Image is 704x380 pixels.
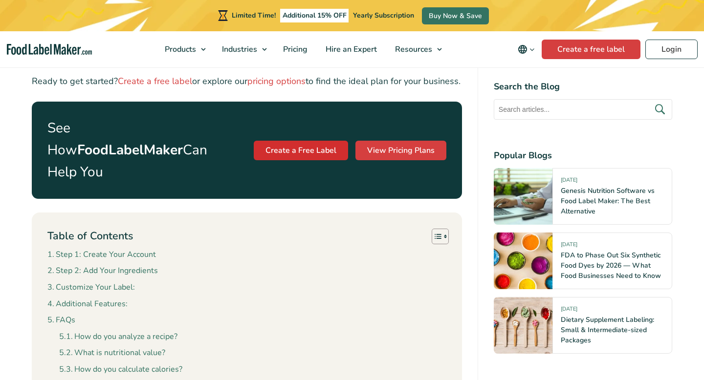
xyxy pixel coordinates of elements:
[47,265,158,277] a: Step 2: Add Your Ingredients
[213,31,272,67] a: Industries
[47,298,128,311] a: Additional Features:
[280,9,349,22] span: Additional 15% OFF
[32,74,462,88] p: Ready to get started? or explore our to find the ideal plan for your business.
[511,40,542,59] button: Change language
[561,251,661,280] a: FDA to Phase Out Six Synthetic Food Dyes by 2026 — What Food Businesses Need to Know
[323,44,378,55] span: Hire an Expert
[386,31,447,67] a: Resources
[422,7,489,24] a: Buy Now & Save
[424,228,446,245] a: Toggle Table of Content
[274,31,314,67] a: Pricing
[542,40,640,59] a: Create a free label
[59,331,177,343] a: How do you analyze a recipe?
[59,363,182,376] a: How do you calculate calories?
[317,31,384,67] a: Hire an Expert
[47,117,218,183] p: See How Can Help You
[494,80,672,93] h4: Search the Blog
[47,229,133,244] p: Table of Contents
[47,314,75,327] a: FAQs
[247,75,306,87] a: pricing options
[353,11,414,20] span: Yearly Subscription
[561,305,577,317] span: [DATE]
[561,186,655,216] a: Genesis Nutrition Software vs Food Label Maker: The Best Alternative
[494,99,672,120] input: Search articles...
[355,141,446,160] a: View Pricing Plans
[118,75,192,87] a: Create a free label
[7,44,92,55] a: Food Label Maker homepage
[162,44,197,55] span: Products
[561,176,577,188] span: [DATE]
[219,44,258,55] span: Industries
[156,31,211,67] a: Products
[561,315,654,345] a: Dietary Supplement Labeling: Small & Intermediate-sized Packages
[232,11,276,20] span: Limited Time!
[47,249,156,261] a: Step 1: Create Your Account
[392,44,433,55] span: Resources
[77,141,183,159] strong: FoodLabelMaker
[645,40,698,59] a: Login
[280,44,308,55] span: Pricing
[561,241,577,252] span: [DATE]
[47,281,135,294] a: Customize Your Label:
[494,149,672,162] h4: Popular Blogs
[59,347,165,359] a: What is nutritional value?
[254,141,348,160] a: Create a Free Label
